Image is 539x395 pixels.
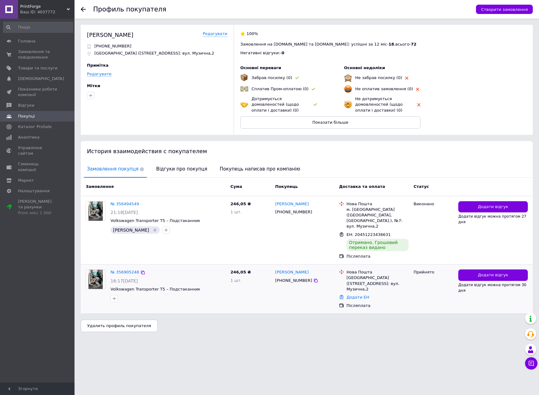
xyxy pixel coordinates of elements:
div: Виконано [414,201,453,207]
img: emoji [344,100,352,109]
span: Примітка [87,63,109,68]
span: Відгуки про покупця [153,161,210,177]
img: emoji [344,85,352,93]
a: [PERSON_NAME] [275,201,309,207]
span: Замовлення покупця [84,161,147,177]
span: Налаштування [18,188,50,194]
span: PrintForge [20,4,67,9]
span: Відгуки [18,103,34,108]
span: Не забрав посилку (0) [355,75,402,80]
div: Післяплата [346,303,409,308]
span: Дотримується домовленостей (щодо оплати і доставки) (0) [251,96,299,112]
span: Забрав посилку (0) [251,75,292,80]
img: rating-tag-type [295,77,299,79]
p: [GEOGRAPHIC_DATA] ([STREET_ADDRESS]: вул. Музична,2 [94,51,214,56]
span: 100% [247,31,258,36]
img: rating-tag-type [405,77,408,80]
button: Показати більше [240,116,420,129]
div: м. [GEOGRAPHIC_DATA] ([GEOGRAPHIC_DATA], [GEOGRAPHIC_DATA].), №7: вул. Музична,2 [346,207,409,229]
a: № 356905248 [111,270,139,274]
span: Додати відгук можна протягом 27 дня [458,214,526,224]
div: Прийнято [414,269,453,275]
span: Cума [230,184,242,189]
span: Показники роботи компанії [18,87,57,98]
img: Фото товару [88,202,103,221]
div: Prom мікс 1 000 [18,210,57,216]
span: Показати більше [312,120,348,125]
span: 0 [282,51,284,55]
img: emoji [240,85,248,93]
span: Створити замовлення [481,7,528,12]
span: Покупець [275,184,298,189]
span: Замовлення [86,184,114,189]
span: ЕН: 20451223436631 [346,232,391,237]
img: emoji [240,100,248,109]
span: Основні недоліки [344,65,385,70]
span: Управління сайтом [18,145,57,156]
img: rating-tag-type [417,103,420,106]
span: Основні переваги [240,65,281,70]
div: [PHONE_NUMBER] [274,208,313,216]
a: [PERSON_NAME] [275,269,309,275]
span: Каталог ProSale [18,124,52,130]
span: Не оплатив замовлення (0) [355,87,413,91]
span: 1 шт. [230,278,242,283]
span: Маркет [18,178,34,183]
div: Отримано. Грошовий переказ видано [346,239,409,251]
span: Статус [414,184,429,189]
img: emoji [240,74,248,81]
span: Удалить профиль покупателя [87,323,151,328]
span: [PERSON_NAME] [113,228,149,233]
img: emoji [344,74,352,82]
button: Чат з покупцем [525,357,537,370]
span: [DEMOGRAPHIC_DATA] [18,76,64,82]
a: Volkswagen Transporter T5 – Подстаканник [111,218,200,223]
h1: Профиль покупателя [93,6,166,13]
img: rating-tag-type [312,88,315,91]
a: № 356494549 [111,202,139,206]
button: Удалить профиль покупателя [81,320,158,332]
span: Товари та послуги [18,65,57,71]
button: Створити замовлення [476,5,533,14]
a: Додати ЕН [346,295,369,300]
a: Фото товару [86,269,106,289]
div: [GEOGRAPHIC_DATA] ([STREET_ADDRESS]: вул. Музична,2 [346,275,409,292]
span: История взаимодействия с покупателем [87,148,207,154]
p: [PHONE_NUMBER] [94,43,131,49]
img: rating-tag-type [314,103,317,106]
span: Додати відгук [478,204,508,210]
span: Не дотримується домовленостей (щодо оплати і доставки) (0) [355,96,403,112]
a: Volkswagen Transporter T5 – Подстаканник [111,287,200,291]
span: Покупці [18,113,35,119]
div: [PHONE_NUMBER] [274,277,313,285]
span: Гаманець компанії [18,161,57,172]
span: 72 [411,42,416,47]
span: 246,05 ₴ [230,270,251,274]
input: Пошук [3,22,73,33]
span: Доставка та оплата [339,184,385,189]
button: Додати відгук [458,201,528,213]
a: Фото товару [86,201,106,221]
span: Аналітика [18,135,39,140]
span: Головна [18,38,35,44]
span: Додати відгук можна протягом 30 дня [458,283,526,293]
span: 16:17[DATE] [111,278,138,283]
button: Додати відгук [458,269,528,281]
span: Сплатив Пром-оплатою (0) [251,87,309,91]
span: Додати відгук [478,272,508,278]
span: 21:18[DATE] [111,210,138,215]
span: 1 шт. [230,210,242,214]
span: Мітки [87,83,100,88]
span: 246,05 ₴ [230,202,251,206]
svg: Видалити мітку [152,228,157,233]
div: Ваш ID: 4037772 [20,9,75,15]
span: Замовлення та повідомлення [18,49,57,60]
img: Фото товару [88,270,103,289]
div: Післяплата [346,254,409,259]
a: Редагувати [203,31,227,37]
div: [PERSON_NAME] [87,31,134,39]
a: Редагувати [87,72,111,77]
span: Замовлення на [DOMAIN_NAME] та [DOMAIN_NAME]: успішні за 12 міс - , всього - [240,42,416,47]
